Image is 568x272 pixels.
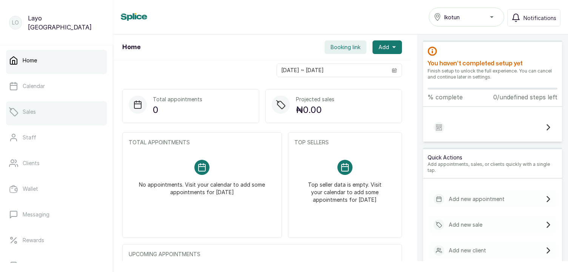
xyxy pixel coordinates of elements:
[444,13,460,21] span: Ikotun
[23,236,44,244] p: Rewards
[6,127,107,148] a: Staff
[493,93,557,102] p: 0/undefined steps left
[296,103,334,117] p: ₦0.00
[325,40,366,54] button: Booking link
[122,43,140,52] h1: Home
[294,139,396,146] p: TOP SELLERS
[153,103,202,117] p: 0
[392,68,397,73] svg: calendar
[507,9,560,26] button: Notifications
[23,57,37,64] p: Home
[28,14,104,32] p: Layo [GEOGRAPHIC_DATA]
[6,178,107,199] a: Wallet
[331,43,360,51] span: Booking link
[23,185,38,193] p: Wallet
[379,43,389,51] span: Add
[449,221,482,229] p: Add new sale
[277,64,387,77] input: Select date
[23,108,36,116] p: Sales
[23,211,49,218] p: Messaging
[6,101,107,122] a: Sales
[303,175,386,204] p: Top seller data is empty. Visit your calendar to add some appointments for [DATE]
[129,139,276,146] p: TOTAL APPOINTMENTS
[23,134,36,141] p: Staff
[373,40,402,54] button: Add
[296,96,334,103] p: Projected sales
[23,159,40,167] p: Clients
[523,14,556,22] span: Notifications
[429,8,504,26] button: Ikotun
[129,250,396,258] p: UPCOMING APPOINTMENTS
[153,96,202,103] p: Total appointments
[23,262,49,270] p: Catalogue
[449,195,505,203] p: Add new appointment
[6,50,107,71] a: Home
[428,59,557,68] h2: You haven’t completed setup yet
[449,247,486,254] p: Add new client
[6,230,107,251] a: Rewards
[6,153,107,174] a: Clients
[428,68,557,80] p: Finish setup to unlock the full experience. You can cancel and continue later in settings.
[6,76,107,97] a: Calendar
[12,19,19,26] p: LO
[428,93,463,102] p: % complete
[23,82,45,90] p: Calendar
[138,175,266,196] p: No appointments. Visit your calendar to add some appointments for [DATE]
[428,154,557,161] p: Quick Actions
[428,161,557,173] p: Add appointments, sales, or clients quickly with a single tap.
[6,204,107,225] a: Messaging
